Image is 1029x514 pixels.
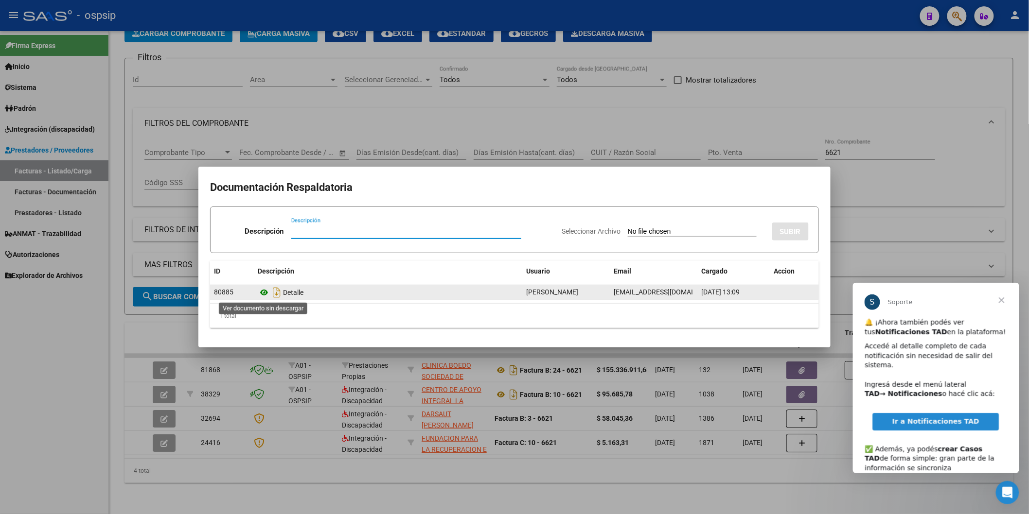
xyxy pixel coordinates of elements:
div: Detalle [258,285,518,300]
span: Email [614,267,631,275]
p: Descripción [245,226,284,237]
span: Accion [774,267,795,275]
span: [EMAIL_ADDRESS][DOMAIN_NAME] [614,288,722,296]
div: 1 total [210,304,819,328]
span: [PERSON_NAME] [526,288,578,296]
datatable-header-cell: Accion [770,261,819,282]
button: SUBIR [772,223,809,240]
span: 80885 [214,288,233,296]
iframe: Intercom live chat [996,481,1019,504]
datatable-header-cell: Cargado [697,261,770,282]
span: Usuario [526,267,550,275]
span: ID [214,267,220,275]
i: Descargar documento [270,285,283,300]
span: SUBIR [780,227,801,236]
iframe: Intercom live chat mensaje [853,283,1019,473]
div: ✅ Además, ya podés de forma simple: gran parte de la información se sincroniza automáticamente y ... [12,152,154,219]
span: [DATE] 13:09 [701,288,740,296]
span: Cargado [701,267,727,275]
span: Descripción [258,267,294,275]
span: Seleccionar Archivo [562,227,621,235]
datatable-header-cell: ID [210,261,254,282]
datatable-header-cell: Descripción [254,261,522,282]
h2: Documentación Respaldatoria [210,178,819,197]
datatable-header-cell: Usuario [522,261,610,282]
datatable-header-cell: Email [610,261,697,282]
